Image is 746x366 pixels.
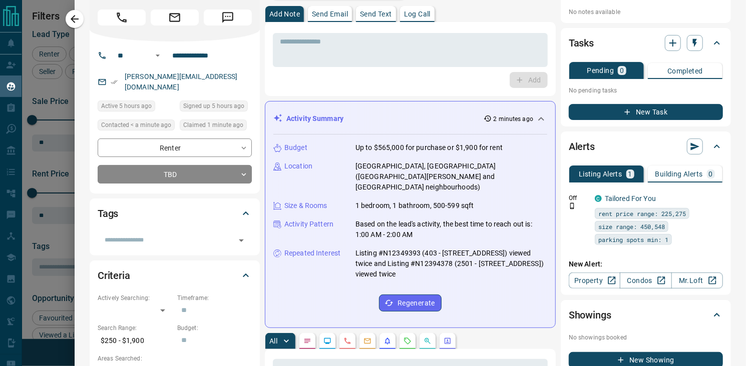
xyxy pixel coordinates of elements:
[424,337,432,345] svg: Opportunities
[273,109,547,128] div: Activity Summary2 minutes ago
[98,201,252,225] div: Tags
[101,120,171,130] span: Contacted < a minute ago
[98,165,252,183] div: TBD
[667,67,703,74] p: Completed
[569,31,723,55] div: Tasks
[404,337,412,345] svg: Requests
[98,323,172,332] p: Search Range:
[595,195,602,202] div: condos.ca
[323,337,331,345] svg: Lead Browsing Activity
[355,200,474,211] p: 1 bedroom, 1 bathroom, 500-599 sqft
[709,170,713,177] p: 0
[177,323,252,332] p: Budget:
[569,7,723,16] p: No notes available
[655,170,703,177] p: Building Alerts
[379,294,442,311] button: Regenerate
[125,72,238,91] a: [PERSON_NAME][EMAIL_ADDRESS][DOMAIN_NAME]
[569,193,589,202] p: Off
[284,161,312,171] p: Location
[183,101,244,111] span: Signed up 5 hours ago
[384,337,392,345] svg: Listing Alerts
[598,221,665,231] span: size range: 450,548
[620,272,671,288] a: Condos
[98,138,252,157] div: Renter
[444,337,452,345] svg: Agent Actions
[98,119,175,133] div: Sun Sep 14 2025
[569,104,723,120] button: New Task
[404,10,431,17] p: Log Call
[98,293,172,302] p: Actively Searching:
[569,333,723,342] p: No showings booked
[355,219,547,240] p: Based on the lead's activity, the best time to reach out is: 1:00 AM - 2:00 AM
[569,307,611,323] h2: Showings
[494,114,533,123] p: 2 minutes ago
[671,272,723,288] a: Mr.Loft
[234,233,248,247] button: Open
[569,259,723,269] p: New Alert:
[152,49,164,61] button: Open
[579,170,622,177] p: Listing Alerts
[569,35,594,51] h2: Tasks
[284,142,307,153] p: Budget
[569,134,723,158] div: Alerts
[355,142,503,153] p: Up to $565,000 for purchase or $1,900 for rent
[98,263,252,287] div: Criteria
[605,194,656,202] a: Tailored For You
[620,67,624,74] p: 0
[98,205,118,221] h2: Tags
[180,100,252,114] div: Sun Sep 14 2025
[98,267,130,283] h2: Criteria
[312,10,348,17] p: Send Email
[569,83,723,98] p: No pending tasks
[343,337,351,345] svg: Calls
[151,9,199,25] span: Email
[303,337,311,345] svg: Notes
[569,138,595,154] h2: Alerts
[284,248,340,258] p: Repeated Interest
[98,9,146,25] span: Call
[569,303,723,327] div: Showings
[269,337,277,344] p: All
[183,120,243,130] span: Claimed 1 minute ago
[569,202,576,209] svg: Push Notification Only
[180,119,252,133] div: Sun Sep 14 2025
[111,78,118,85] svg: Email Verified
[355,161,547,192] p: [GEOGRAPHIC_DATA], [GEOGRAPHIC_DATA] ([GEOGRAPHIC_DATA][PERSON_NAME] and [GEOGRAPHIC_DATA] neighb...
[569,272,620,288] a: Property
[355,248,547,279] p: Listing #N12349393 (403 - [STREET_ADDRESS]) viewed twice and Listing #N12394378 (2501 - [STREET_A...
[286,113,343,124] p: Activity Summary
[284,200,327,211] p: Size & Rooms
[598,234,668,244] span: parking spots min: 1
[363,337,371,345] svg: Emails
[204,9,252,25] span: Message
[628,170,632,177] p: 1
[101,101,152,111] span: Active 5 hours ago
[269,10,300,17] p: Add Note
[98,354,252,363] p: Areas Searched:
[284,219,333,229] p: Activity Pattern
[360,10,392,17] p: Send Text
[177,293,252,302] p: Timeframe:
[98,100,175,114] div: Sun Sep 14 2025
[587,67,614,74] p: Pending
[598,208,686,218] span: rent price range: 225,275
[98,332,172,349] p: $250 - $1,900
